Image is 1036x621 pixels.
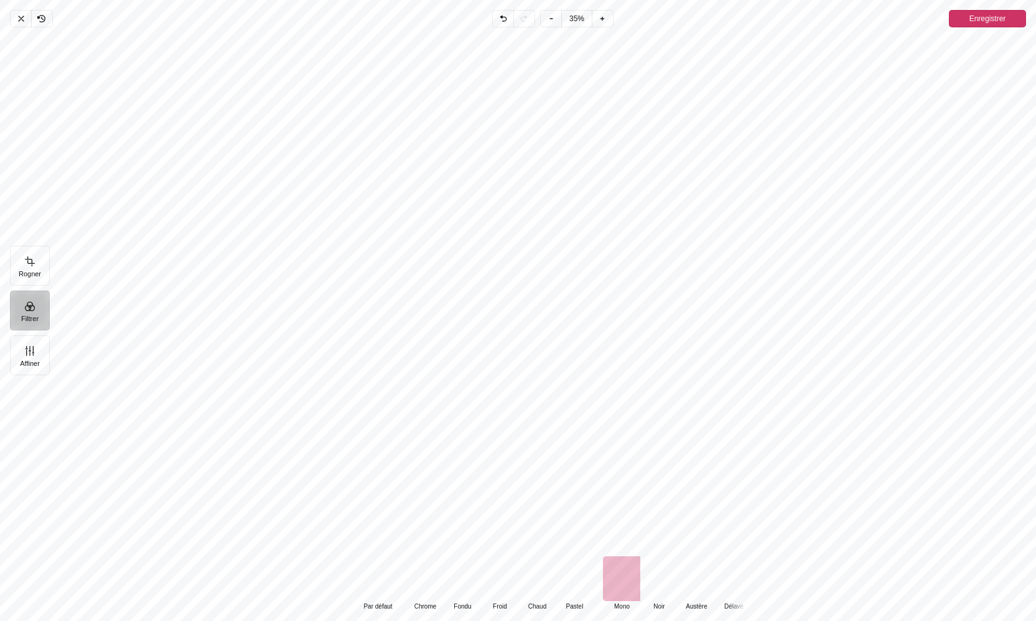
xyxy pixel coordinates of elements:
[10,335,50,375] button: Affiner
[60,27,1036,621] div: Filtrer
[678,601,715,612] span: Austère
[10,246,50,286] button: Rogner
[519,601,556,612] span: Chaud
[569,11,584,26] span: 35%
[641,601,678,612] span: Noir
[716,601,752,612] span: Délavé
[360,601,396,612] span: Par défaut
[444,601,481,612] span: Fondu
[969,11,1006,26] span: Enregistrer
[482,601,518,612] span: Froid
[561,10,592,27] button: 35%
[10,291,50,330] button: Filtrer
[949,10,1026,27] button: Enregistrer
[604,601,640,612] span: Mono
[556,601,593,612] span: Pastel
[407,601,444,612] span: Chrome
